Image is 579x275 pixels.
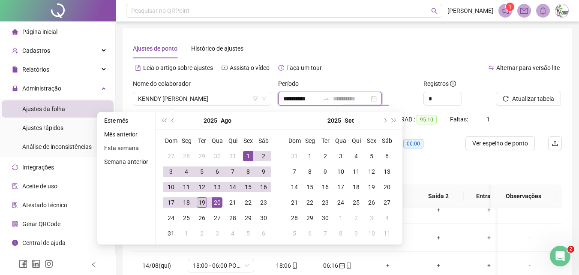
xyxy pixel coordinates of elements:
[240,148,256,164] td: 2025-08-01
[348,195,364,210] td: 2025-09-25
[12,240,18,246] span: info-circle
[166,182,176,192] div: 10
[320,228,330,239] div: 7
[366,151,377,161] div: 5
[287,195,302,210] td: 2025-09-21
[228,213,238,223] div: 28
[423,79,456,88] span: Registros
[491,184,555,208] th: Observações
[228,197,238,208] div: 21
[138,92,266,105] span: KENNDY KAIKY GARCIA RAMOS
[302,210,318,226] td: 2025-09-29
[320,213,330,223] div: 30
[228,151,238,161] div: 31
[555,4,568,17] img: 48028
[240,179,256,195] td: 2025-08-15
[256,226,271,241] td: 2025-09-06
[22,124,63,131] span: Ajustes rápidos
[278,79,304,88] label: Período
[333,179,348,195] td: 2025-09-17
[191,45,243,52] span: Histórico de ajustes
[194,195,210,210] td: 2025-08-19
[520,7,528,15] span: mail
[319,261,356,270] div: 06:16
[417,115,437,124] span: 95:10
[345,263,352,269] span: mobile
[289,228,300,239] div: 5
[181,166,192,177] div: 4
[366,228,377,239] div: 10
[450,116,469,123] span: Faltas:
[179,179,194,195] td: 2025-08-11
[348,133,364,148] th: Qui
[323,95,330,102] span: to
[179,210,194,226] td: 2025-08-25
[163,179,179,195] td: 2025-08-10
[179,226,194,241] td: 2025-09-01
[22,164,54,171] span: Integrações
[278,65,284,71] span: history
[194,148,210,164] td: 2025-07-29
[210,195,225,210] td: 2025-08-20
[166,151,176,161] div: 27
[194,210,210,226] td: 2025-08-26
[212,166,222,177] div: 6
[382,166,392,177] div: 13
[204,112,217,129] button: year panel
[181,228,192,239] div: 1
[379,133,395,148] th: Sáb
[197,166,207,177] div: 5
[464,184,514,208] th: Entrada 3
[22,183,57,190] span: Aceite de uso
[348,210,364,226] td: 2025-10-02
[212,213,222,223] div: 27
[197,182,207,192] div: 12
[364,179,379,195] td: 2025-09-19
[305,182,315,192] div: 15
[447,6,493,15] span: [PERSON_NAME]
[197,197,207,208] div: 19
[225,210,240,226] td: 2025-08-28
[403,139,423,148] span: 00:00
[101,157,152,167] li: Semana anterior
[243,228,253,239] div: 5
[291,263,298,269] span: mobile
[212,197,222,208] div: 20
[327,112,341,129] button: year panel
[287,179,302,195] td: 2025-09-14
[302,226,318,241] td: 2025-10-06
[420,261,457,270] div: +
[348,164,364,179] td: 2025-09-11
[212,182,222,192] div: 13
[431,8,438,14] span: search
[503,96,509,102] span: reload
[364,148,379,164] td: 2025-09-05
[369,261,406,270] div: +
[268,261,305,270] div: 18:06
[101,129,152,139] li: Mês anterior
[351,182,361,192] div: 18
[305,213,315,223] div: 29
[320,182,330,192] div: 16
[289,213,300,223] div: 28
[289,197,300,208] div: 21
[210,179,225,195] td: 2025-08-13
[256,148,271,164] td: 2025-08-02
[318,226,333,241] td: 2025-10-07
[472,139,528,148] span: Ver espelho de ponto
[539,7,547,15] span: bell
[197,228,207,239] div: 2
[320,166,330,177] div: 9
[348,179,364,195] td: 2025-09-18
[488,65,494,71] span: swap
[333,148,348,164] td: 2025-09-03
[364,195,379,210] td: 2025-09-26
[228,228,238,239] div: 4
[212,151,222,161] div: 30
[289,182,300,192] div: 14
[320,151,330,161] div: 2
[567,246,574,253] span: 2
[413,184,464,208] th: Saída 2
[12,66,18,73] span: file
[240,226,256,241] td: 2025-09-05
